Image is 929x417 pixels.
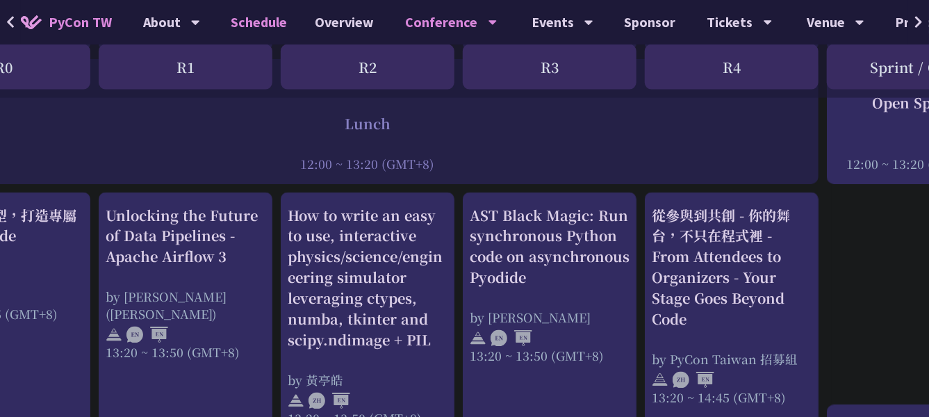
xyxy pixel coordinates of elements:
img: ZHEN.371966e.svg [673,372,714,389]
div: How to write an easy to use, interactive physics/science/engineering simulator leveraging ctypes,... [288,205,447,351]
img: ZHEN.371966e.svg [309,393,350,409]
div: R4 [645,44,819,90]
img: ENEN.5a408d1.svg [491,330,532,347]
div: 13:20 ~ 13:50 (GMT+8) [470,347,630,365]
div: Unlocking the Future of Data Pipelines - Apache Airflow 3 [106,205,265,268]
img: svg+xml;base64,PHN2ZyB4bWxucz0iaHR0cDovL3d3dy53My5vcmcvMjAwMC9zdmciIHdpZHRoPSIyNCIgaGVpZ2h0PSIyNC... [106,327,122,343]
div: 13:20 ~ 13:50 (GMT+8) [106,344,265,361]
span: PyCon TW [49,12,112,33]
img: Home icon of PyCon TW 2025 [21,15,42,29]
img: svg+xml;base64,PHN2ZyB4bWxucz0iaHR0cDovL3d3dy53My5vcmcvMjAwMC9zdmciIHdpZHRoPSIyNCIgaGVpZ2h0PSIyNC... [288,393,304,409]
img: ENEN.5a408d1.svg [126,327,168,343]
div: AST Black Magic: Run synchronous Python code on asynchronous Pyodide [470,205,630,288]
div: 13:20 ~ 14:45 (GMT+8) [652,389,812,407]
div: by 黃亭皓 [288,372,447,389]
div: R3 [463,44,636,90]
a: PyCon TW [7,5,126,40]
div: R1 [99,44,272,90]
img: svg+xml;base64,PHN2ZyB4bWxucz0iaHR0cDovL3d3dy53My5vcmcvMjAwMC9zdmciIHdpZHRoPSIyNCIgaGVpZ2h0PSIyNC... [470,330,486,347]
img: svg+xml;base64,PHN2ZyB4bWxucz0iaHR0cDovL3d3dy53My5vcmcvMjAwMC9zdmciIHdpZHRoPSIyNCIgaGVpZ2h0PSIyNC... [652,372,668,389]
div: R2 [281,44,454,90]
div: by PyCon Taiwan 招募組 [652,351,812,368]
div: 從參與到共創 - 你的舞台，不只在程式裡 - From Attendees to Organizers - Your Stage Goes Beyond Code [652,205,812,330]
div: by [PERSON_NAME] [470,309,630,327]
div: by [PERSON_NAME] ([PERSON_NAME]) [106,288,265,323]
